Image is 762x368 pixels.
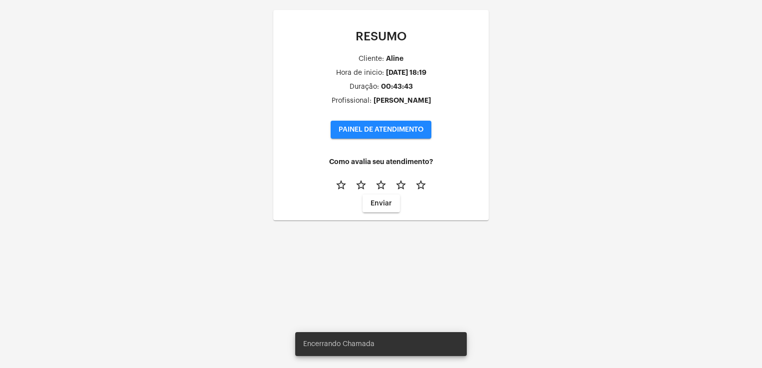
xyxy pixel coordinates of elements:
[359,55,384,63] div: Cliente:
[386,55,403,62] div: Aline
[381,83,413,90] div: 00:43:43
[331,121,431,139] button: PAINEL DE ATENDIMENTO
[332,97,372,105] div: Profissional:
[355,179,367,191] mat-icon: star_border
[371,200,392,207] span: Enviar
[335,179,347,191] mat-icon: star_border
[281,158,481,166] h4: Como avalia seu atendimento?
[386,69,426,76] div: [DATE] 18:19
[363,194,400,212] button: Enviar
[281,30,481,43] p: RESUMO
[350,83,379,91] div: Duração:
[303,339,375,349] span: Encerrando Chamada
[374,97,431,104] div: [PERSON_NAME]
[395,179,407,191] mat-icon: star_border
[336,69,384,77] div: Hora de inicio:
[415,179,427,191] mat-icon: star_border
[339,126,423,133] span: PAINEL DE ATENDIMENTO
[375,179,387,191] mat-icon: star_border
